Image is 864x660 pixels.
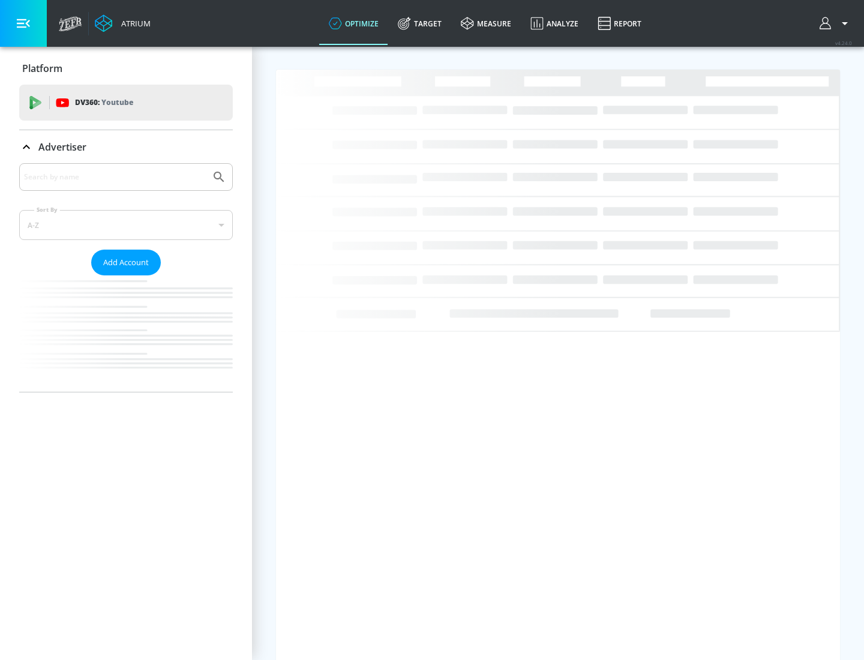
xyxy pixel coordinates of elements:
[22,62,62,75] p: Platform
[95,14,151,32] a: Atrium
[91,250,161,275] button: Add Account
[588,2,651,45] a: Report
[19,130,233,164] div: Advertiser
[24,169,206,185] input: Search by name
[75,96,133,109] p: DV360:
[34,206,60,214] label: Sort By
[19,52,233,85] div: Platform
[101,96,133,109] p: Youtube
[19,85,233,121] div: DV360: Youtube
[19,163,233,392] div: Advertiser
[38,140,86,154] p: Advertiser
[19,275,233,392] nav: list of Advertiser
[103,256,149,269] span: Add Account
[388,2,451,45] a: Target
[319,2,388,45] a: optimize
[116,18,151,29] div: Atrium
[835,40,852,46] span: v 4.24.0
[19,210,233,240] div: A-Z
[521,2,588,45] a: Analyze
[451,2,521,45] a: measure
